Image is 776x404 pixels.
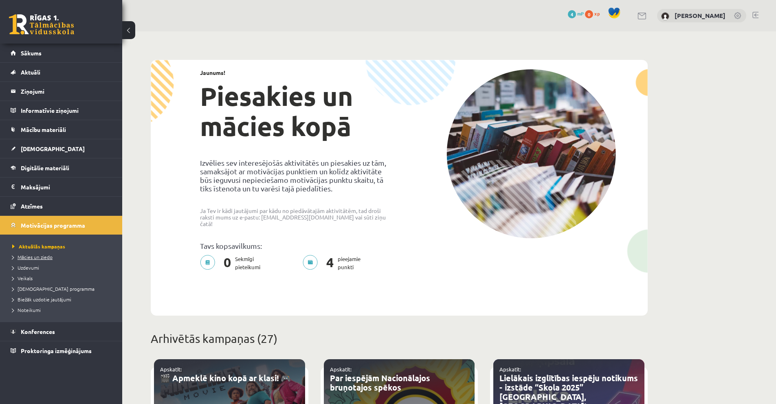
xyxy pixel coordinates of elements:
[220,255,235,271] span: 0
[12,306,114,314] a: Noteikumi
[499,366,521,373] a: Apskatīt:
[11,120,112,139] a: Mācību materiāli
[11,44,112,62] a: Sākums
[200,255,265,271] p: Sekmīgi pieteikumi
[577,10,584,17] span: mP
[661,12,669,20] img: Ilia Ganebnyi
[11,139,112,158] a: [DEMOGRAPHIC_DATA]
[585,10,604,17] a: 0 xp
[594,10,600,17] span: xp
[21,126,66,133] span: Mācību materiāli
[11,82,112,101] a: Ziņojumi
[200,207,393,227] p: Ja Tev ir kādi jautājumi par kādu no piedāvātajām aktivitātēm, tad droši raksti mums uz e-pastu: ...
[21,145,85,152] span: [DEMOGRAPHIC_DATA]
[160,373,291,383] a: 🎬 Apmeklē kino kopā ar klasi! 🎮
[12,285,114,292] a: [DEMOGRAPHIC_DATA] programma
[12,285,95,292] span: [DEMOGRAPHIC_DATA] programma
[12,264,114,271] a: Uzdevumi
[21,328,55,335] span: Konferences
[200,69,225,76] strong: Jaunums!
[568,10,576,18] span: 4
[21,82,112,101] legend: Ziņojumi
[151,330,648,347] p: Arhivētās kampaņas (27)
[12,307,41,313] span: Noteikumi
[568,10,584,17] a: 4 mP
[675,11,725,20] a: [PERSON_NAME]
[160,366,182,373] a: Apskatīt:
[21,347,92,354] span: Proktoringa izmēģinājums
[12,243,65,250] span: Aktuālās kampaņas
[21,202,43,210] span: Atzīmes
[11,63,112,81] a: Aktuāli
[330,373,430,393] a: Par iespējām Nacionālajos bruņotajos spēkos
[11,341,112,360] a: Proktoringa izmēģinājums
[12,274,114,282] a: Veikals
[12,296,71,303] span: Biežāk uzdotie jautājumi
[585,10,593,18] span: 0
[303,255,365,271] p: pieejamie punkti
[200,81,393,141] h1: Piesakies un mācies kopā
[11,158,112,177] a: Digitālie materiāli
[12,296,114,303] a: Biežāk uzdotie jautājumi
[11,322,112,341] a: Konferences
[11,197,112,215] a: Atzīmes
[21,68,40,76] span: Aktuāli
[21,101,112,120] legend: Informatīvie ziņojumi
[21,164,69,171] span: Digitālie materiāli
[9,14,74,35] a: Rīgas 1. Tālmācības vidusskola
[200,158,393,193] p: Izvēlies sev interesējošās aktivitātēs un piesakies uz tām, samaksājot ar motivācijas punktiem un...
[21,49,42,57] span: Sākums
[12,275,33,281] span: Veikals
[21,178,112,196] legend: Maksājumi
[11,101,112,120] a: Informatīvie ziņojumi
[330,366,352,373] a: Apskatīt:
[446,69,616,238] img: campaign-image-1c4f3b39ab1f89d1fca25a8facaab35ebc8e40cf20aedba61fd73fb4233361ac.png
[200,242,393,250] p: Tavs kopsavilkums:
[12,253,114,261] a: Mācies un ziedo
[11,178,112,196] a: Maksājumi
[322,255,338,271] span: 4
[12,254,53,260] span: Mācies un ziedo
[12,243,114,250] a: Aktuālās kampaņas
[11,216,112,235] a: Motivācijas programma
[12,264,39,271] span: Uzdevumi
[21,222,85,229] span: Motivācijas programma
